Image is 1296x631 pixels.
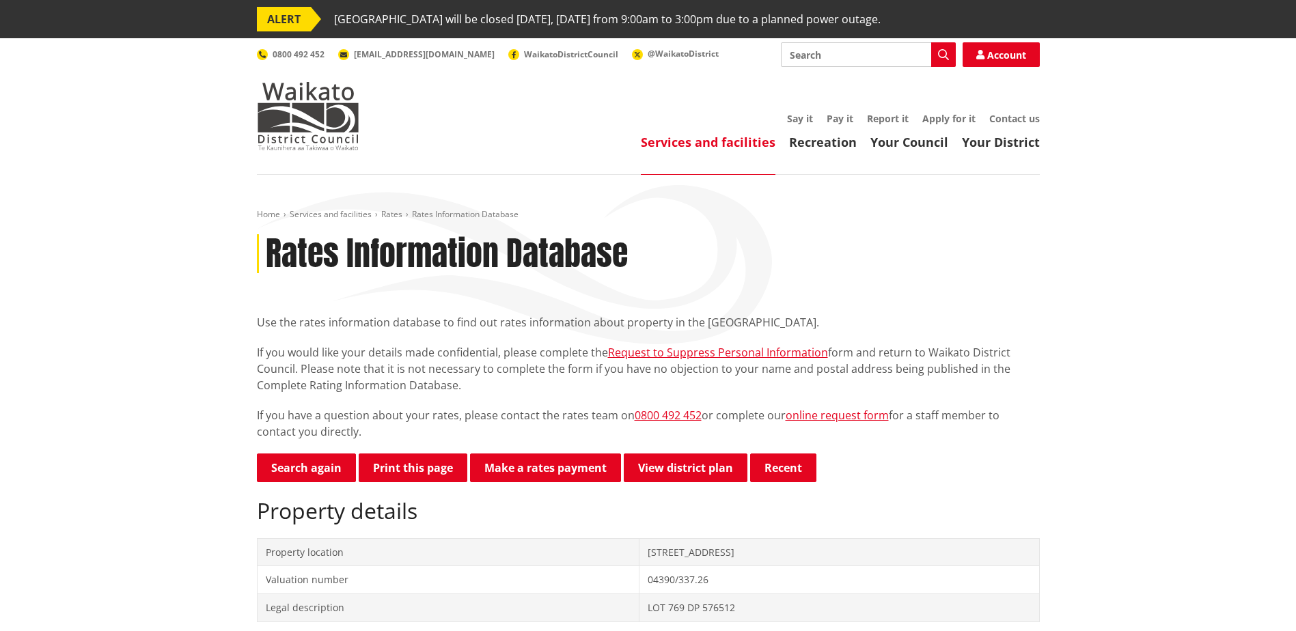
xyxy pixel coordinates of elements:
a: Recreation [789,134,857,150]
td: Legal description [257,593,639,621]
p: If you would like your details made confidential, please complete the form and return to Waikato ... [257,344,1040,393]
a: Services and facilities [641,134,775,150]
a: Report it [867,112,909,125]
span: @WaikatoDistrict [648,48,719,59]
a: Contact us [989,112,1040,125]
a: Say it [787,112,813,125]
button: Recent [750,453,816,482]
a: Home [257,208,280,220]
input: Search input [781,42,956,67]
h2: Property details [257,498,1040,524]
h1: Rates Information Database [266,234,628,274]
td: 04390/337.26 [639,566,1039,594]
a: Your District [962,134,1040,150]
p: If you have a question about your rates, please contact the rates team on or complete our for a s... [257,407,1040,440]
nav: breadcrumb [257,209,1040,221]
span: ALERT [257,7,311,31]
a: [EMAIL_ADDRESS][DOMAIN_NAME] [338,48,495,60]
a: Your Council [870,134,948,150]
a: 0800 492 452 [257,48,325,60]
a: Search again [257,453,356,482]
span: [EMAIL_ADDRESS][DOMAIN_NAME] [354,48,495,60]
a: Apply for it [922,112,976,125]
a: online request form [786,408,889,423]
img: Waikato District Council - Te Kaunihera aa Takiwaa o Waikato [257,82,359,150]
a: View district plan [624,453,747,482]
a: Account [963,42,1040,67]
td: LOT 769 DP 576512 [639,593,1039,621]
span: Rates Information Database [412,208,519,220]
span: [GEOGRAPHIC_DATA] will be closed [DATE], [DATE] from 9:00am to 3:00pm due to a planned power outage. [334,7,881,31]
a: Services and facilities [290,208,372,220]
span: 0800 492 452 [273,48,325,60]
a: WaikatoDistrictCouncil [508,48,618,60]
button: Print this page [359,453,467,482]
a: @WaikatoDistrict [632,48,719,59]
a: Request to Suppress Personal Information [608,345,828,360]
td: Property location [257,538,639,566]
td: Valuation number [257,566,639,594]
a: Make a rates payment [470,453,621,482]
a: 0800 492 452 [635,408,702,423]
span: WaikatoDistrictCouncil [524,48,618,60]
a: Pay it [827,112,853,125]
p: Use the rates information database to find out rates information about property in the [GEOGRAPHI... [257,314,1040,331]
td: [STREET_ADDRESS] [639,538,1039,566]
a: Rates [381,208,402,220]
